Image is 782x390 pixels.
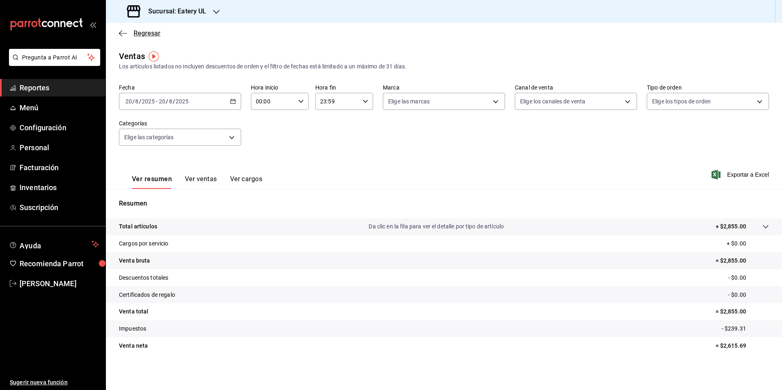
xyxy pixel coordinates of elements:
[716,256,769,265] p: = $2,855.00
[22,53,88,62] span: Pregunta a Parrot AI
[10,378,99,387] span: Sugerir nueva función
[156,98,158,105] span: -
[716,307,769,316] p: = $2,855.00
[727,239,769,248] p: + $0.00
[383,85,505,90] label: Marca
[230,175,263,189] button: Ver cargos
[173,98,175,105] span: /
[132,175,172,189] button: Ver resumen
[119,342,148,350] p: Venta neta
[647,85,769,90] label: Tipo de orden
[132,175,262,189] div: navigation tabs
[124,133,174,141] span: Elige las categorías
[119,307,148,316] p: Venta total
[125,98,132,105] input: --
[515,85,637,90] label: Canal de venta
[90,21,96,28] button: open_drawer_menu
[119,239,169,248] p: Cargos por servicio
[119,274,168,282] p: Descuentos totales
[119,291,175,299] p: Certificados de regalo
[119,324,146,333] p: Impuestos
[716,222,746,231] p: + $2,855.00
[520,97,585,105] span: Elige los canales de venta
[9,49,100,66] button: Pregunta a Parrot AI
[20,82,99,93] span: Reportes
[713,170,769,180] button: Exportar a Excel
[728,274,769,282] p: - $0.00
[119,121,241,126] label: Categorías
[388,97,430,105] span: Elige las marcas
[119,62,769,71] div: Los artículos listados no incluyen descuentos de orden y el filtro de fechas está limitado a un m...
[119,222,157,231] p: Total artículos
[119,199,769,208] p: Resumen
[315,85,373,90] label: Hora fin
[166,98,168,105] span: /
[20,102,99,113] span: Menú
[135,98,139,105] input: --
[142,7,206,16] h3: Sucursal: Eatery UL
[141,98,155,105] input: ----
[20,278,99,289] span: [PERSON_NAME]
[20,258,99,269] span: Recomienda Parrot
[139,98,141,105] span: /
[652,97,711,105] span: Elige los tipos de orden
[20,239,88,249] span: Ayuda
[716,342,769,350] p: = $2,615.69
[722,324,769,333] p: - $239.31
[132,98,135,105] span: /
[20,202,99,213] span: Suscripción
[251,85,309,90] label: Hora inicio
[369,222,504,231] p: Da clic en la fila para ver el detalle por tipo de artículo
[20,162,99,173] span: Facturación
[20,142,99,153] span: Personal
[119,85,241,90] label: Fecha
[175,98,189,105] input: ----
[119,50,145,62] div: Ventas
[20,182,99,193] span: Inventarios
[185,175,217,189] button: Ver ventas
[134,29,160,37] span: Regresar
[20,122,99,133] span: Configuración
[119,256,150,265] p: Venta bruta
[169,98,173,105] input: --
[728,291,769,299] p: - $0.00
[119,29,160,37] button: Regresar
[6,59,100,68] a: Pregunta a Parrot AI
[158,98,166,105] input: --
[149,51,159,61] img: Tooltip marker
